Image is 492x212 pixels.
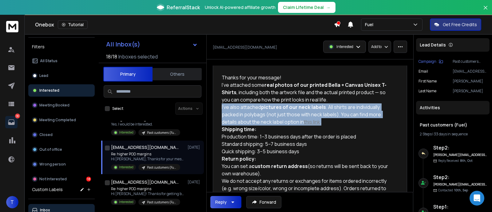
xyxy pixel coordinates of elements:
[39,73,48,78] p: Lead
[28,129,95,141] button: Closed
[215,199,227,205] div: Reply
[111,179,179,185] h1: [EMAIL_ADDRESS][DOMAIN_NAME]
[147,200,177,205] p: Past customers (Fuel)
[39,118,76,122] p: Meeting Completed
[453,89,487,94] p: [PERSON_NAME]
[118,53,158,60] h3: Inboxes selected
[433,203,487,210] h6: Step 1 :
[5,116,18,128] a: 18
[106,41,140,47] h1: All Inbox(s)
[222,155,256,162] strong: Return policy:
[420,131,432,137] span: 2 Steps
[205,4,276,10] p: Unlock AI-powered affiliate growth
[86,177,91,182] div: 18
[438,188,468,193] p: Contacted
[470,191,484,206] div: Open Intercom Messenger
[482,4,490,18] button: Close banner
[39,103,69,108] p: Meeting Booked
[222,126,256,133] strong: Shipping time:
[460,158,473,163] span: 8th, Oct
[188,180,201,185] p: [DATE]
[32,186,63,193] h3: Custom Labels
[453,69,487,74] p: [EMAIL_ADDRESS][DOMAIN_NAME]
[434,131,468,137] span: 33 days in sequence
[28,42,95,51] h3: Filters
[40,58,58,63] p: All Status
[222,81,393,103] div: I’ve attached some , including both the artwork file and the actual printed product — so you can ...
[453,79,487,84] p: [PERSON_NAME]
[112,106,123,111] label: Select
[213,45,277,50] p: [EMAIL_ADDRESS][DOMAIN_NAME]
[167,4,200,11] span: ReferralStack
[261,104,326,110] strong: pictures of our neck labels
[420,132,486,137] div: |
[438,158,473,163] p: Reply Received
[6,196,18,208] button: T
[433,153,487,157] h6: [PERSON_NAME][EMAIL_ADDRESS][DOMAIN_NAME]
[28,99,95,111] button: Meeting Booked
[222,103,393,126] div: I’ve also attached . All shirts are individually packed in polybags (not just those with neck lab...
[430,18,481,31] button: Get Free Credits
[111,191,185,196] p: Hi [PERSON_NAME]! Thanks for getting back
[304,118,320,125] a: this link
[222,148,393,155] div: Quick shipping: 3–5 business days
[222,82,387,96] strong: real photos of our printed Bella + Canvas Unisex T-Shirts
[278,2,335,13] button: Claim Lifetime Deal→
[153,67,202,81] button: Others
[119,165,133,170] p: Interested
[420,122,486,128] h1: Past customers (Fuel)
[119,200,133,204] p: Interested
[210,196,241,208] button: Reply
[58,20,88,29] button: Tutorial
[39,177,67,182] p: Not Interested
[28,143,95,156] button: Out of office
[119,130,133,135] p: Interested
[222,133,393,140] div: Production time: 1–3 business days after the order is placed
[419,59,436,64] p: Campaign
[246,196,281,208] button: Forward
[222,140,393,148] div: Standard shipping: 5–7 business days
[111,144,179,150] h1: [EMAIL_ADDRESS][DOMAIN_NAME]
[39,147,62,152] p: Out of office
[28,55,95,67] button: All Status
[365,22,376,28] p: Fuel
[252,163,308,170] strong: custom return address
[371,44,382,49] p: Add to
[419,79,437,84] p: First Name
[15,114,20,118] p: 18
[147,165,177,170] p: Past customers (Fuel)
[103,67,153,82] button: Primary
[39,88,59,93] p: Interested
[39,162,66,167] p: Wrong person
[419,69,428,74] p: Email
[28,70,95,82] button: Lead
[326,4,331,10] span: →
[106,53,117,60] span: 18 / 18
[453,59,487,64] p: Past customers (Fuel)
[222,74,393,81] div: Thanks for your message!
[433,174,487,181] h6: Step 2 :
[28,173,95,185] button: Not Interested18
[111,122,180,127] p: Yes, I would be interested.
[35,20,334,29] div: Onebox
[111,186,185,191] p: Re: higher POD margins
[111,157,185,162] p: Hi [PERSON_NAME], Thanks for your message! I’ve
[28,114,95,126] button: Meeting Completed
[420,42,446,48] p: Lead Details
[433,182,487,187] h6: [PERSON_NAME][EMAIL_ADDRESS][DOMAIN_NAME]
[147,130,177,135] p: Past customers (Fuel)
[39,132,53,137] p: Closed
[419,89,436,94] p: Last Name
[416,101,490,114] div: Activities
[419,59,443,64] button: Campaign
[101,38,203,50] button: All Inbox(s)
[454,188,468,192] span: 10th, Sep
[443,22,477,28] p: Get Free Credits
[28,84,95,97] button: Interested
[336,44,353,49] p: Interested
[433,144,487,151] h6: Step 2 :
[28,158,95,170] button: Wrong person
